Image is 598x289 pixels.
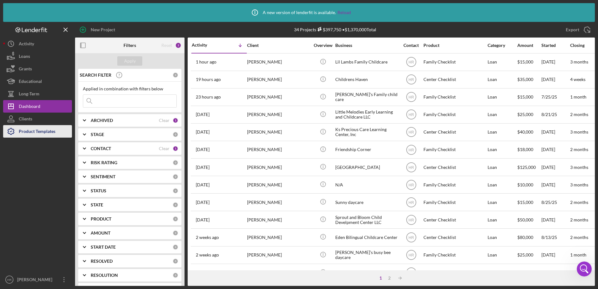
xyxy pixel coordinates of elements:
[247,124,310,140] div: [PERSON_NAME]
[247,5,351,20] div: A new version of lenderfit is available.
[3,88,72,100] button: Long-Term
[75,23,121,36] button: New Project
[517,77,533,82] span: $35,000
[84,195,125,220] button: Help
[3,75,72,88] button: Educational
[91,273,118,278] b: RESOLUTION
[13,66,113,76] p: How can we help?
[517,43,541,48] div: Amount
[91,202,103,207] b: STATE
[517,200,533,205] span: $15,000
[488,43,517,48] div: Category
[19,88,39,102] div: Long-Term
[3,273,72,286] button: HR[PERSON_NAME]
[247,106,310,123] div: [PERSON_NAME]
[335,141,398,158] div: Friendship Corner
[488,89,517,105] div: Loan
[423,159,486,175] div: Center Checklist
[196,252,219,257] time: 2025-09-04 16:06
[247,54,310,70] div: [PERSON_NAME]
[541,71,570,88] div: [DATE]
[570,252,586,257] time: 1 month
[408,95,414,99] text: HR
[91,160,117,165] b: RISK RATING
[335,176,398,193] div: N/A
[196,94,221,99] time: 2025-09-18 19:22
[423,247,486,263] div: Family Checklist
[85,10,98,23] img: Profile image for Christina
[570,94,586,99] time: 1 month
[173,202,178,208] div: 0
[335,194,398,210] div: Sunny daycare
[408,60,414,64] text: HR
[488,141,517,158] div: Loan
[423,176,486,193] div: Family Checklist
[247,159,310,175] div: [PERSON_NAME]
[541,43,570,48] div: Started
[196,217,210,222] time: 2025-09-09 19:13
[541,89,570,105] div: 7/25/25
[3,63,72,75] button: Grants
[488,247,517,263] div: Loan
[19,113,32,127] div: Clients
[196,112,210,117] time: 2025-09-18 03:32
[517,147,533,152] span: $18,000
[577,261,592,276] iframe: Intercom live chat
[541,194,570,210] div: 8/25/25
[196,165,210,170] time: 2025-09-16 15:06
[408,78,414,82] text: HR
[423,89,486,105] div: Family Checklist
[335,247,398,263] div: [PERSON_NAME]’s busy bee daycare
[247,229,310,246] div: [PERSON_NAME]
[52,211,73,215] span: Messages
[91,118,113,123] b: ARCHIVED
[247,194,310,210] div: [PERSON_NAME]
[91,146,111,151] b: CONTACT
[517,165,536,170] span: $125,000
[517,270,533,275] span: $25,000
[423,71,486,88] div: Center Checklist
[73,10,86,23] img: Profile image for Allison
[80,73,111,78] b: SEARCH FILTER
[19,38,34,52] div: Activity
[99,211,109,215] span: Help
[19,100,40,114] div: Dashboard
[91,132,104,137] b: STAGE
[16,273,56,287] div: [PERSON_NAME]
[385,276,394,281] div: 2
[7,278,12,281] text: HR
[335,71,398,88] div: Childrens Haven
[488,264,517,281] div: Loan
[173,216,178,222] div: 0
[517,252,533,257] span: $25,000
[124,56,136,66] div: Apply
[570,112,588,117] time: 2 months
[517,182,533,187] span: $10,000
[408,218,414,222] text: HR
[517,235,533,240] span: $80,000
[517,59,533,64] span: $15,000
[560,23,595,36] button: Export
[337,10,351,15] a: Reload
[91,245,116,250] b: START DATE
[423,229,486,246] div: Center Checklist
[13,44,113,66] p: Hi [PERSON_NAME] 👋
[3,50,72,63] a: Loans
[108,10,119,21] div: Close
[517,112,533,117] span: $25,000
[335,106,398,123] div: Little Melodies Early Learning and Childcare LLC
[173,132,178,137] div: 0
[408,113,414,117] text: HR
[423,106,486,123] div: Family Checklist
[247,71,310,88] div: [PERSON_NAME]
[196,129,210,134] time: 2025-09-17 20:02
[196,77,221,82] time: 2025-09-18 22:46
[408,183,414,187] text: HR
[570,59,588,64] time: 3 months
[173,160,178,165] div: 0
[570,182,588,187] time: 3 months
[423,194,486,210] div: Family Checklist
[173,258,178,264] div: 0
